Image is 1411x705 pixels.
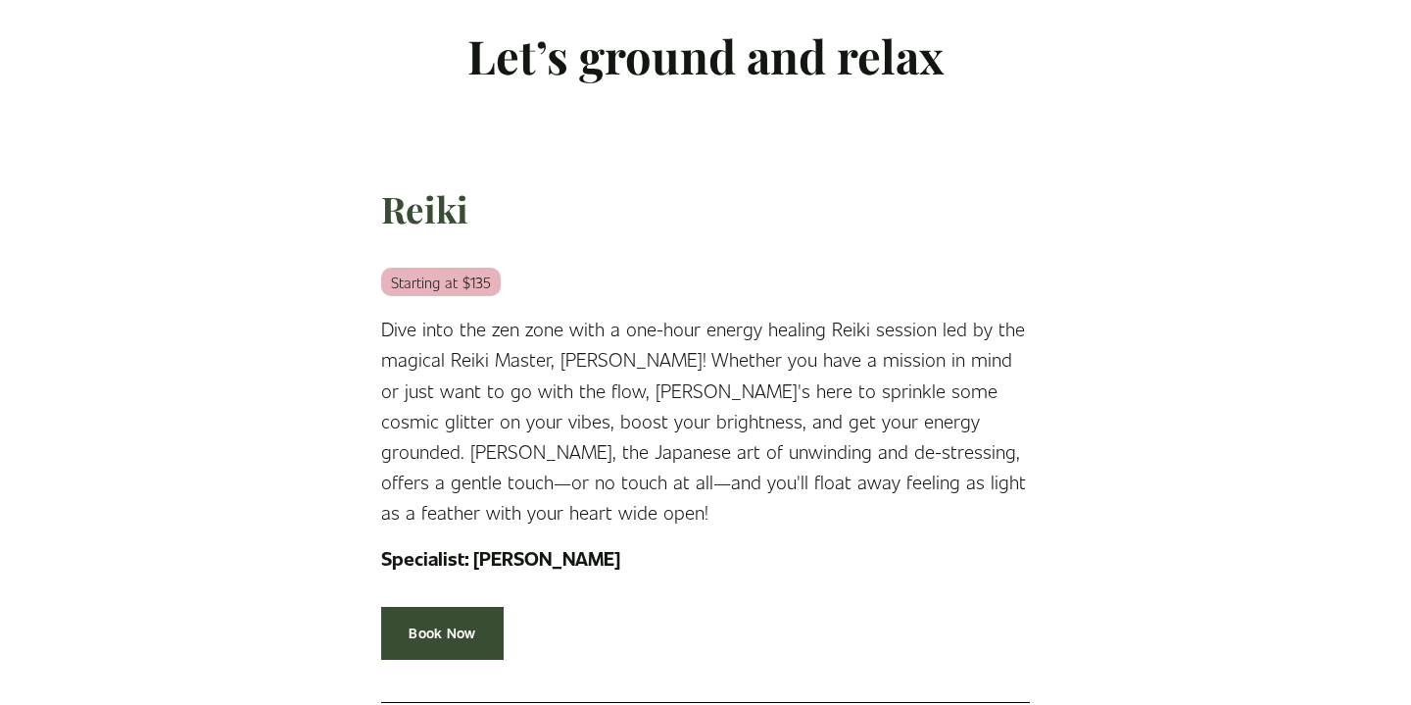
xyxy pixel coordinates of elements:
[381,25,1030,85] h2: Let’s ground and relax
[381,185,1030,233] h3: Reiki
[381,607,504,659] a: Book Now
[381,313,1030,527] p: Dive into the zen zone with a one-hour energy healing Reiki session led by the magical Reiki Mast...
[381,545,620,571] strong: Specialist: [PERSON_NAME]
[381,268,501,296] em: Starting at $135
